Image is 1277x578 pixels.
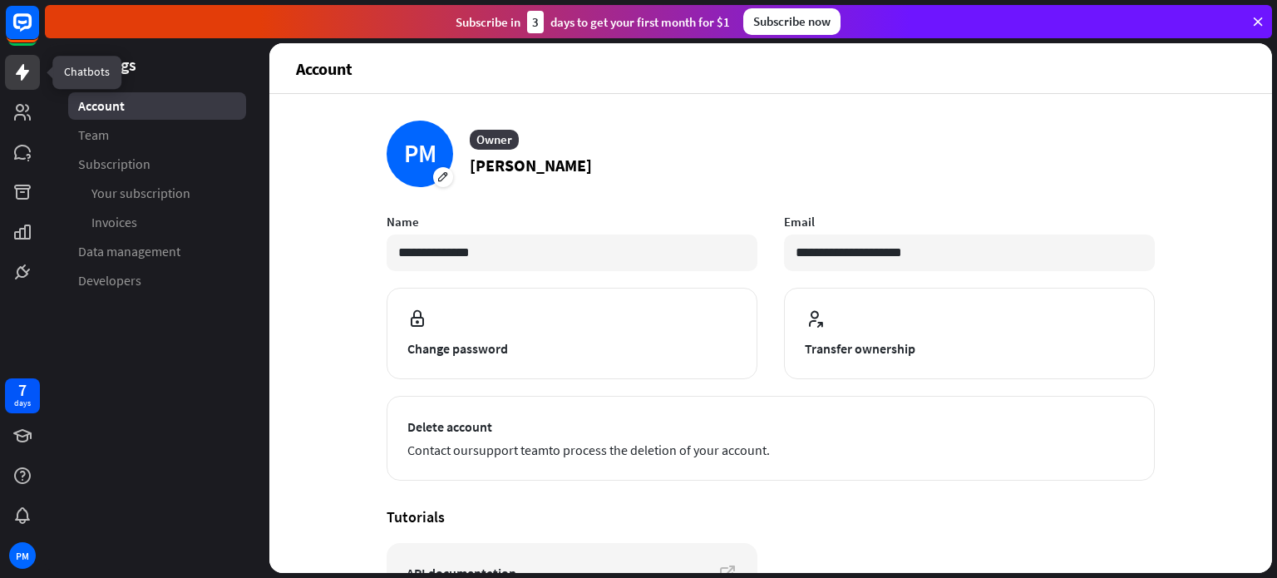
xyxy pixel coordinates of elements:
div: PM [9,542,36,569]
span: Data management [78,243,180,260]
div: PM [387,121,453,187]
span: Invoices [91,214,137,231]
a: Invoices [68,209,246,236]
div: days [14,398,31,409]
h4: Tutorials [387,507,1155,526]
span: Transfer ownership [805,338,1134,358]
button: Transfer ownership [784,288,1155,379]
header: Settings [45,53,269,76]
span: Delete account [407,417,1134,437]
a: Team [68,121,246,149]
button: Open LiveChat chat widget [13,7,63,57]
div: Subscribe in days to get your first month for $1 [456,11,730,33]
p: [PERSON_NAME] [470,153,592,178]
div: Owner [470,130,519,150]
button: Change password [387,288,757,379]
label: Name [387,214,757,230]
span: Account [78,97,125,115]
button: Delete account Contact oursupport teamto process the deletion of your account. [387,396,1155,481]
a: support team [473,442,549,458]
span: Contact our to process the deletion of your account. [407,440,1134,460]
label: Email [784,214,1155,230]
div: 7 [18,383,27,398]
a: Data management [68,238,246,265]
a: 7 days [5,378,40,413]
a: Developers [68,267,246,294]
span: Change password [407,338,737,358]
a: Your subscription [68,180,246,207]
span: Developers [78,272,141,289]
span: Team [78,126,109,144]
span: Subscription [78,156,150,173]
span: Your subscription [91,185,190,202]
div: 3 [527,11,544,33]
a: Subscription [68,151,246,178]
header: Account [269,43,1272,93]
div: Subscribe now [743,8,841,35]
